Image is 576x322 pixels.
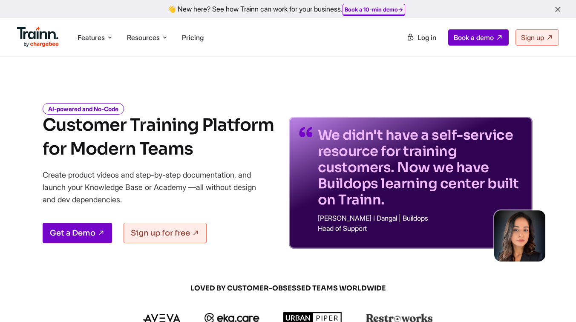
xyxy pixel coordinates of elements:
[454,33,494,42] span: Book a demo
[43,103,124,115] i: AI-powered and No-Code
[43,169,268,206] p: Create product videos and step-by-step documentation, and launch your Knowledge Base or Academy —...
[127,33,160,42] span: Resources
[5,5,571,13] div: 👋 New here? See how Trainn can work for your business.
[43,223,112,243] a: Get a Demo
[521,33,544,42] span: Sign up
[182,33,204,42] a: Pricing
[78,33,105,42] span: Features
[494,210,545,262] img: sabina-buildops.d2e8138.png
[17,27,59,47] img: Trainn Logo
[345,6,398,13] b: Book a 10-min demo
[401,30,441,45] a: Log in
[84,284,492,293] span: LOVED BY CUSTOMER-OBSESSED TEAMS WORLDWIDE
[318,215,522,221] p: [PERSON_NAME] I Dangal | Buildops
[318,225,522,232] p: Head of Support
[299,127,313,137] img: quotes-purple.41a7099.svg
[124,223,207,243] a: Sign up for free
[345,6,403,13] a: Book a 10-min demo→
[43,113,274,161] h1: Customer Training Platform for Modern Teams
[516,29,559,46] a: Sign up
[448,29,509,46] a: Book a demo
[418,33,436,42] span: Log in
[318,127,522,208] p: We didn't have a self-service resource for training customers. Now we have Buildops learning cent...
